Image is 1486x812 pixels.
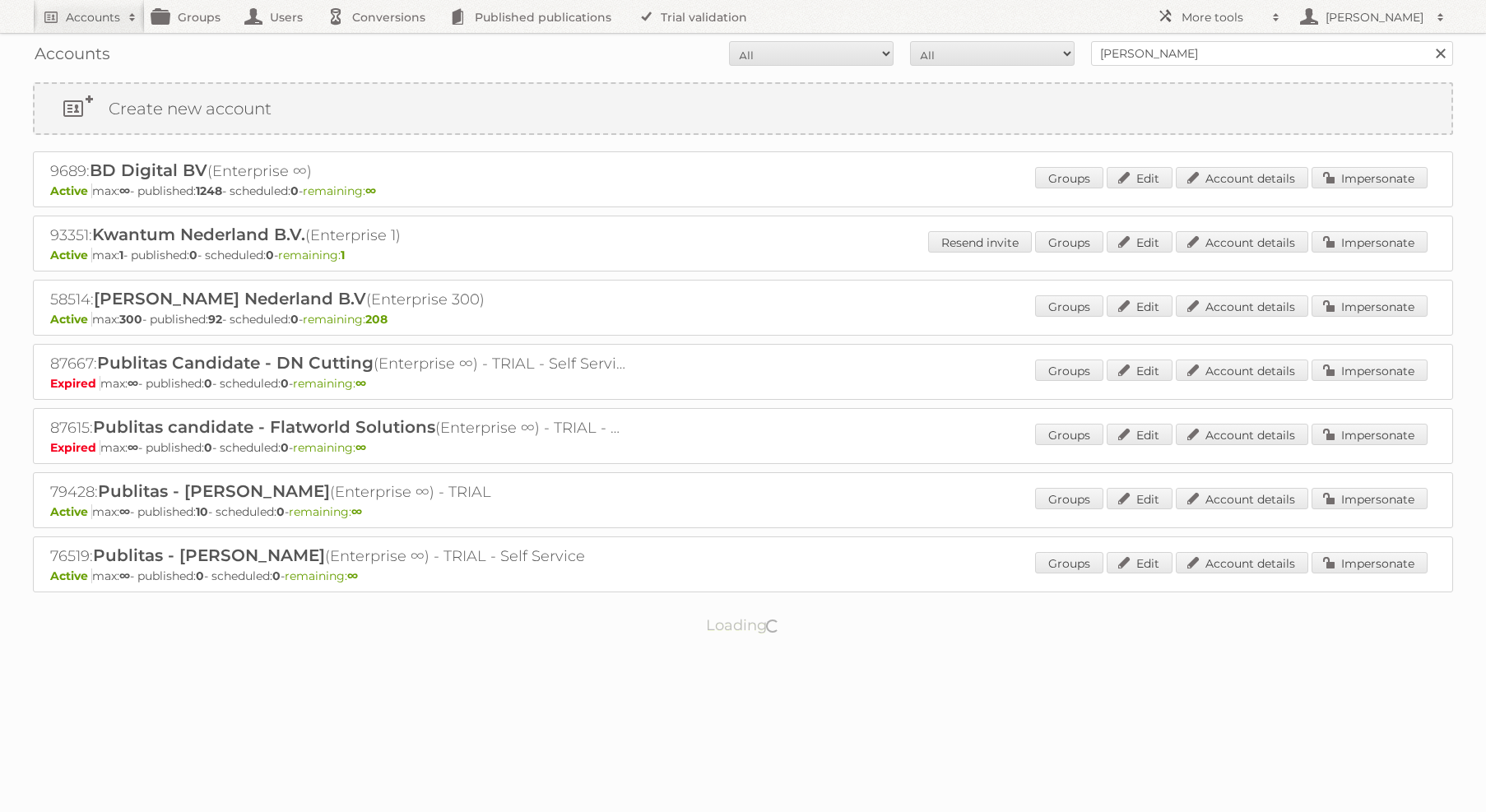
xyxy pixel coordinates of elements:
a: Groups [1035,488,1103,509]
a: Edit [1107,552,1173,573]
a: Account details [1176,295,1308,317]
span: Active [50,312,92,327]
span: remaining: [303,183,376,198]
strong: ∞ [355,440,366,455]
span: remaining: [289,504,362,519]
span: Active [50,248,92,262]
strong: 300 [119,312,142,327]
a: Edit [1107,231,1173,253]
span: Active [50,183,92,198]
h2: 9689: (Enterprise ∞) [50,160,626,182]
h2: 87615: (Enterprise ∞) - TRIAL - Self Service [50,417,626,438]
a: Groups [1035,424,1103,445]
strong: 0 [272,568,281,583]
strong: 0 [266,248,274,262]
strong: 0 [276,504,285,519]
h2: More tools [1182,9,1264,26]
p: max: - published: - scheduled: - [50,440,1436,455]
a: Edit [1107,360,1173,381]
p: max: - published: - scheduled: - [50,504,1436,519]
strong: 0 [290,183,299,198]
a: Groups [1035,295,1103,317]
p: max: - published: - scheduled: - [50,248,1436,262]
strong: 0 [196,568,204,583]
strong: ∞ [119,504,130,519]
span: BD Digital BV [90,160,207,180]
h2: [PERSON_NAME] [1321,9,1428,26]
h2: 87667: (Enterprise ∞) - TRIAL - Self Service [50,353,626,374]
span: Expired [50,376,100,391]
a: Impersonate [1312,552,1428,573]
strong: ∞ [347,568,358,583]
span: [PERSON_NAME] Nederland B.V [94,289,366,309]
h2: Accounts [66,9,120,26]
a: Edit [1107,167,1173,188]
strong: ∞ [355,376,366,391]
span: Publitas candidate - Flatworld Solutions [93,417,435,437]
strong: 0 [281,440,289,455]
a: Account details [1176,552,1308,573]
p: Loading [654,609,833,642]
strong: 208 [365,312,388,327]
strong: 92 [208,312,222,327]
a: Impersonate [1312,231,1428,253]
a: Edit [1107,295,1173,317]
h2: 58514: (Enterprise 300) [50,289,626,310]
strong: 0 [290,312,299,327]
p: max: - published: - scheduled: - [50,376,1436,391]
strong: ∞ [351,504,362,519]
a: Impersonate [1312,167,1428,188]
a: Groups [1035,167,1103,188]
a: Groups [1035,231,1103,253]
a: Impersonate [1312,360,1428,381]
strong: ∞ [128,376,138,391]
span: Active [50,504,92,519]
span: remaining: [293,440,366,455]
strong: ∞ [365,183,376,198]
span: remaining: [278,248,345,262]
a: Groups [1035,360,1103,381]
strong: 1 [119,248,123,262]
strong: ∞ [119,183,130,198]
a: Create new account [35,84,1451,133]
strong: 10 [196,504,208,519]
span: Publitas - [PERSON_NAME] [98,481,330,501]
strong: 0 [189,248,197,262]
span: Expired [50,440,100,455]
a: Edit [1107,424,1173,445]
strong: 1 [341,248,345,262]
a: Impersonate [1312,488,1428,509]
a: Account details [1176,231,1308,253]
a: Edit [1107,488,1173,509]
a: Account details [1176,360,1308,381]
a: Groups [1035,552,1103,573]
span: Publitas - [PERSON_NAME] [93,545,325,565]
strong: 1248 [196,183,222,198]
p: max: - published: - scheduled: - [50,568,1436,583]
h2: 79428: (Enterprise ∞) - TRIAL [50,481,626,503]
p: max: - published: - scheduled: - [50,183,1436,198]
a: Impersonate [1312,295,1428,317]
a: Account details [1176,424,1308,445]
h2: 76519: (Enterprise ∞) - TRIAL - Self Service [50,545,626,567]
a: Account details [1176,167,1308,188]
h2: 93351: (Enterprise 1) [50,225,626,246]
strong: 0 [204,376,212,391]
span: Kwantum Nederland B.V. [92,225,305,244]
span: remaining: [293,376,366,391]
p: max: - published: - scheduled: - [50,312,1436,327]
span: remaining: [285,568,358,583]
span: Active [50,568,92,583]
span: Publitas Candidate - DN Cutting [97,353,374,373]
strong: 0 [281,376,289,391]
a: Impersonate [1312,424,1428,445]
strong: ∞ [128,440,138,455]
strong: ∞ [119,568,130,583]
a: Resend invite [928,231,1032,253]
span: remaining: [303,312,388,327]
a: Account details [1176,488,1308,509]
strong: 0 [204,440,212,455]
